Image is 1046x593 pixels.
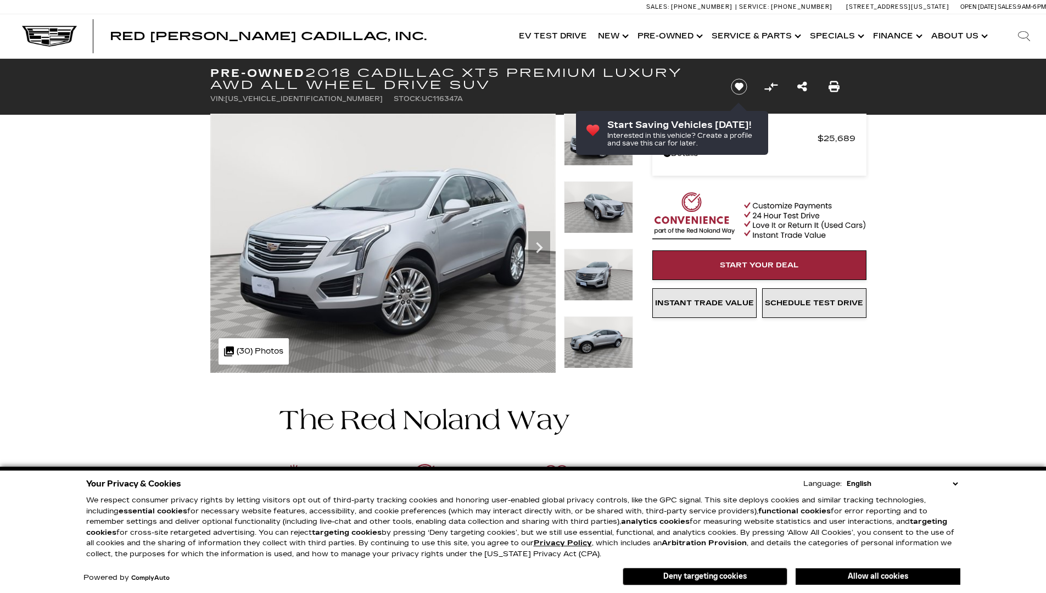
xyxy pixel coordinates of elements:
[119,507,187,516] strong: essential cookies
[86,495,960,560] p: We respect consumer privacy rights by letting visitors opt out of third-party tracking cookies an...
[564,114,633,166] img: Used 2018 Radiant Silver Metallic Cadillac Premium Luxury AWD image 1
[844,478,960,489] select: Language Select
[727,78,751,96] button: Save vehicle
[394,95,422,103] span: Stock:
[131,575,170,581] a: ComplyAuto
[210,114,556,373] img: Used 2018 Radiant Silver Metallic Cadillac Premium Luxury AWD image 1
[210,95,225,103] span: VIN:
[706,14,804,58] a: Service & Parts
[564,249,633,301] img: Used 2018 Radiant Silver Metallic Cadillac Premium Luxury AWD image 3
[846,3,949,10] a: [STREET_ADDRESS][US_STATE]
[422,95,463,103] span: UC116347A
[960,3,997,10] span: Open [DATE]
[564,316,633,368] img: Used 2018 Radiant Silver Metallic Cadillac Premium Luxury AWD image 4
[663,131,855,146] a: Red [PERSON_NAME] $25,689
[771,3,832,10] span: [PHONE_NUMBER]
[652,288,757,318] a: Instant Trade Value
[219,338,289,365] div: (30) Photos
[796,568,960,585] button: Allow all cookies
[86,517,947,537] strong: targeting cookies
[592,14,632,58] a: New
[739,3,769,10] span: Service:
[926,14,991,58] a: About Us
[758,507,831,516] strong: functional cookies
[762,288,866,318] a: Schedule Test Drive
[662,539,747,547] strong: Arbitration Provision
[632,14,706,58] a: Pre-Owned
[765,299,863,307] span: Schedule Test Drive
[110,30,427,43] span: Red [PERSON_NAME] Cadillac, Inc.
[564,181,633,233] img: Used 2018 Radiant Silver Metallic Cadillac Premium Luxury AWD image 2
[804,14,868,58] a: Specials
[110,31,427,42] a: Red [PERSON_NAME] Cadillac, Inc.
[210,66,305,80] strong: Pre-Owned
[1017,3,1046,10] span: 9 AM-6 PM
[671,3,732,10] span: [PHONE_NUMBER]
[998,3,1017,10] span: Sales:
[655,299,754,307] span: Instant Trade Value
[663,146,855,161] a: Details
[818,131,855,146] span: $25,689
[652,250,866,280] a: Start Your Deal
[763,79,779,95] button: Compare vehicle
[528,231,550,264] div: Next
[513,14,592,58] a: EV Test Drive
[83,574,170,581] div: Powered by
[225,95,383,103] span: [US_VEHICLE_IDENTIFICATION_NUMBER]
[803,480,842,488] div: Language:
[646,3,669,10] span: Sales:
[621,517,690,526] strong: analytics cookies
[829,79,840,94] a: Print this Pre-Owned 2018 Cadillac XT5 Premium Luxury AWD All Wheel Drive SUV
[735,4,835,10] a: Service: [PHONE_NUMBER]
[720,261,799,270] span: Start Your Deal
[663,131,818,146] span: Red [PERSON_NAME]
[623,568,787,585] button: Deny targeting cookies
[646,4,735,10] a: Sales: [PHONE_NUMBER]
[868,14,926,58] a: Finance
[797,79,807,94] a: Share this Pre-Owned 2018 Cadillac XT5 Premium Luxury AWD All Wheel Drive SUV
[312,528,382,537] strong: targeting cookies
[534,539,592,547] a: Privacy Policy
[22,26,77,47] img: Cadillac Dark Logo with Cadillac White Text
[86,476,181,491] span: Your Privacy & Cookies
[210,67,713,91] h1: 2018 Cadillac XT5 Premium Luxury AWD All Wheel Drive SUV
